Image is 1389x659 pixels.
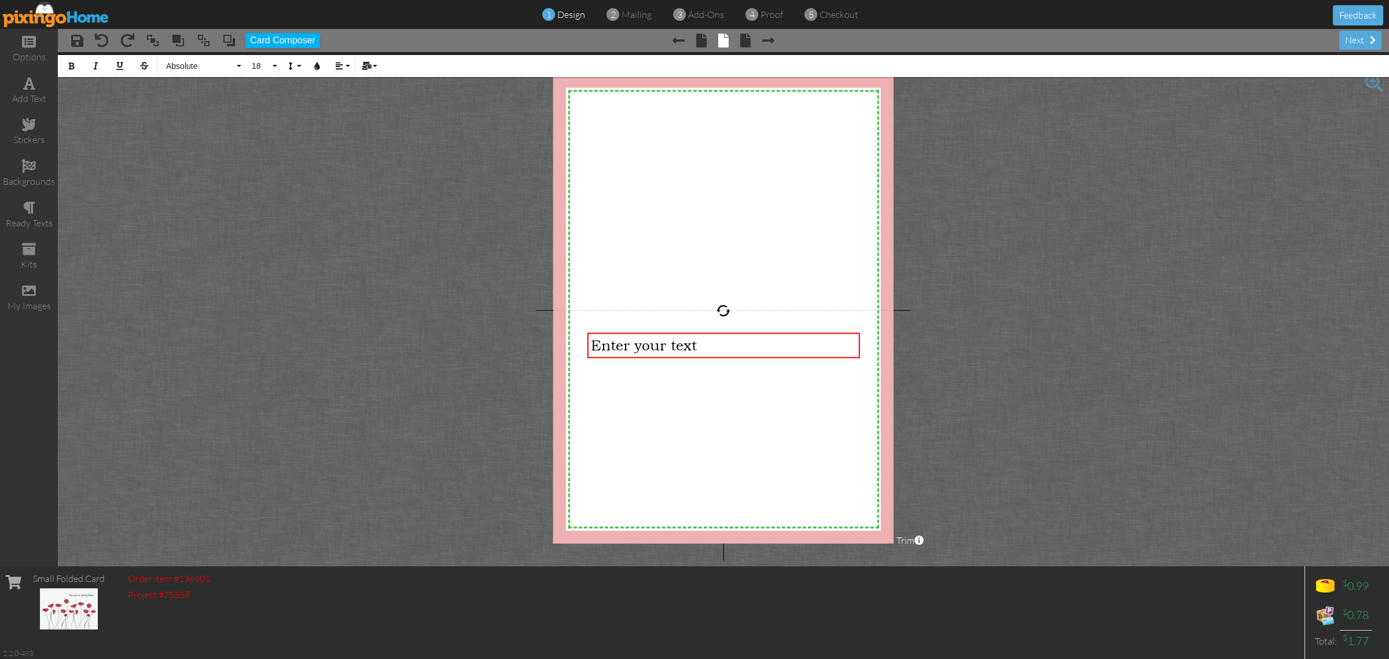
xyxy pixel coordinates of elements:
td: 1.77 [1340,630,1372,652]
span: Enter your text [591,336,697,353]
span: 2 [611,8,616,21]
button: Bold (Ctrl+B) [60,55,82,77]
div: 2.2.0-463 [3,648,33,658]
span: 18 [251,61,270,71]
span: 3 [677,8,682,21]
span: design [557,9,585,20]
button: Absolute [160,55,244,77]
div: Order item #136601 [128,572,210,585]
span: Trim [896,534,924,547]
button: Line Height [282,55,304,77]
img: pixingo logo [3,1,109,27]
button: 18 [246,55,280,77]
sup: $ [1343,578,1347,588]
button: Card Composer [245,33,320,48]
button: Italic (Ctrl+I) [84,55,106,77]
span: add-ons [688,9,724,20]
img: 20181004-002248-62f092a5-250.png [40,588,98,629]
img: points-icon.png [1314,575,1337,598]
sup: $ [1343,607,1347,617]
sup: $ [1343,632,1347,642]
span: 5 [809,8,814,21]
span: 1 [546,8,552,21]
td: 0.99 [1340,572,1372,601]
button: Feedback [1333,5,1383,25]
button: Align [330,55,352,77]
td: Total: [1311,630,1340,652]
span: proof [760,9,783,20]
button: Colors [306,55,328,77]
div: next [1339,31,1381,50]
td: 0.78 [1340,601,1372,630]
img: expense-icon.png [1314,604,1337,627]
div: Project #75358 [128,588,210,602]
span: mailing [622,9,652,20]
span: checkout [820,9,858,20]
div: Small Folded Card [33,572,105,585]
span: Absolute [165,61,234,71]
span: 4 [749,8,755,21]
button: Mail Merge [358,55,380,77]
